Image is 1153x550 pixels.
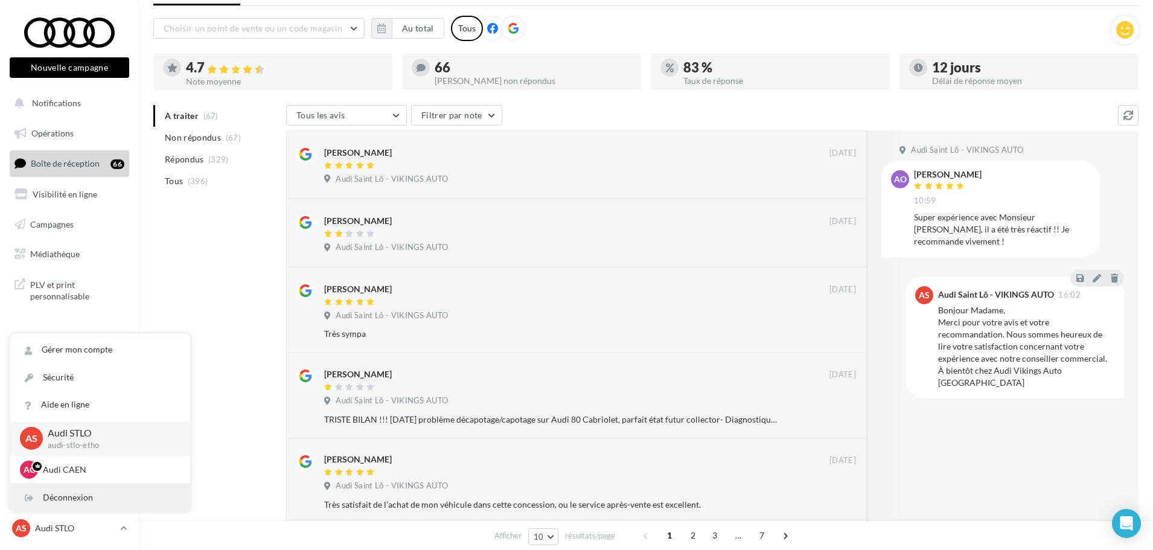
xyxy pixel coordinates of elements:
[829,216,856,227] span: [DATE]
[7,212,132,237] a: Campagnes
[188,176,208,186] span: (396)
[10,336,190,363] a: Gérer mon compte
[829,455,856,466] span: [DATE]
[336,481,448,491] span: Audi Saint Lô - VIKINGS AUTO
[226,133,241,142] span: (67)
[7,241,132,267] a: Médiathèque
[729,526,748,545] span: ...
[110,159,124,169] div: 66
[10,391,190,418] a: Aide en ligne
[683,77,880,85] div: Taux de réponse
[35,522,115,534] p: Audi STLO
[324,215,392,227] div: [PERSON_NAME]
[186,61,383,75] div: 4.7
[705,526,724,545] span: 3
[165,153,204,165] span: Répondus
[296,110,345,120] span: Tous les avis
[914,196,936,206] span: 10:59
[43,464,176,476] p: Audi CAEN
[932,61,1129,74] div: 12 jours
[392,18,444,39] button: Au total
[752,526,771,545] span: 7
[10,484,190,511] div: Déconnexion
[48,426,171,440] p: Audi STLO
[324,414,778,426] div: TRISTE BILAN !!! [DATE] problème décapotage/capotage sur Audi 80 Cabriolet, parfait état futur co...
[324,453,392,465] div: [PERSON_NAME]
[30,219,74,229] span: Campagnes
[683,526,703,545] span: 2
[565,530,615,542] span: résultats/page
[30,249,80,259] span: Médiathèque
[494,530,522,542] span: Afficher
[336,310,448,321] span: Audi Saint Lô - VIKINGS AUTO
[938,290,1054,299] div: Audi Saint Lô - VIKINGS AUTO
[30,277,124,302] span: PLV et print personnalisable
[7,150,132,176] a: Boîte de réception66
[324,499,778,511] div: Très satisfait de l'achat de mon véhicule dans cette concession, ou le service après-vente est ex...
[33,189,97,199] span: Visibilité en ligne
[451,16,483,41] div: Tous
[534,532,544,542] span: 10
[208,155,229,164] span: (329)
[153,18,365,39] button: Choisir un point de vente ou un code magasin
[165,175,183,187] span: Tous
[24,464,35,476] span: AC
[829,148,856,159] span: [DATE]
[371,18,444,39] button: Au total
[528,528,559,545] button: 10
[7,121,132,146] a: Opérations
[829,369,856,380] span: [DATE]
[10,57,129,78] button: Nouvelle campagne
[1058,291,1081,299] span: 16:02
[10,517,129,540] a: AS Audi STLO
[829,284,856,295] span: [DATE]
[165,132,221,144] span: Non répondus
[186,77,383,86] div: Note moyenne
[7,182,132,207] a: Visibilité en ligne
[1112,509,1141,538] div: Open Intercom Messenger
[683,61,880,74] div: 83 %
[919,289,930,301] span: AS
[31,158,100,168] span: Boîte de réception
[7,91,127,116] button: Notifications
[48,440,171,451] p: audi-stlo-etho
[336,395,448,406] span: Audi Saint Lô - VIKINGS AUTO
[336,242,448,253] span: Audi Saint Lô - VIKINGS AUTO
[914,170,982,179] div: [PERSON_NAME]
[324,368,392,380] div: [PERSON_NAME]
[932,77,1129,85] div: Délai de réponse moyen
[10,364,190,391] a: Sécurité
[286,105,407,126] button: Tous les avis
[336,174,448,185] span: Audi Saint Lô - VIKINGS AUTO
[914,211,1090,248] div: Super expérience avec Monsieur [PERSON_NAME], il a été très réactif !! Je recommande vivement !
[324,147,392,159] div: [PERSON_NAME]
[32,98,81,108] span: Notifications
[411,105,502,126] button: Filtrer par note
[164,23,342,33] span: Choisir un point de vente ou un code magasin
[435,61,631,74] div: 66
[7,272,132,307] a: PLV et print personnalisable
[31,128,74,138] span: Opérations
[938,304,1114,389] div: Bonjour Madame, Merci pour votre avis et votre recommandation. Nous sommes heureux de lire votre ...
[911,145,1023,156] span: Audi Saint Lô - VIKINGS AUTO
[324,283,392,295] div: [PERSON_NAME]
[25,432,37,446] span: AS
[894,173,907,185] span: ao
[660,526,679,545] span: 1
[16,522,27,534] span: AS
[435,77,631,85] div: [PERSON_NAME] non répondus
[324,328,778,340] div: Très sympa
